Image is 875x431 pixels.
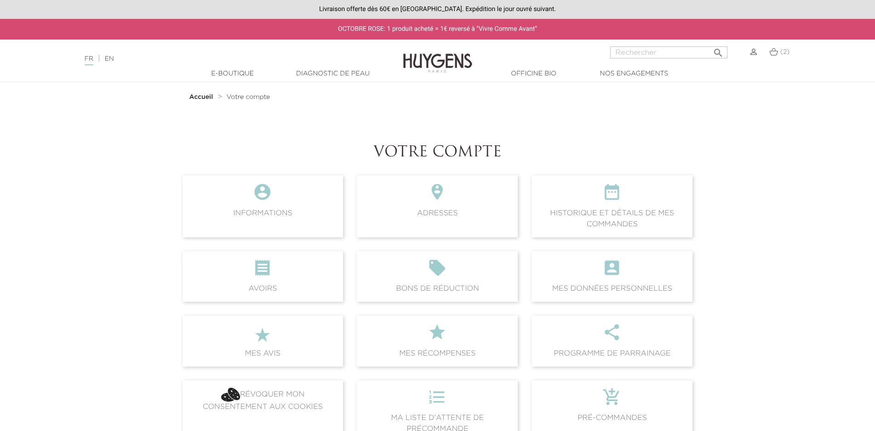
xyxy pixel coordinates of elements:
[525,175,699,237] a: Historique et détails de mes commandes
[287,69,379,79] a: Diagnostic de peau
[710,44,726,56] button: 
[780,49,789,55] span: (2)
[525,316,699,366] a: Programme de parrainage
[610,46,727,58] input: Rechercher
[227,93,270,101] a: Votre compte
[183,316,343,366] span: Mes avis
[539,259,685,283] i: account_box
[357,175,518,237] span: Adresses
[364,183,510,207] i: 
[357,251,518,302] span: Bons de réduction
[350,175,525,237] a: Adresses
[221,388,240,402] img: account_button_icon_17.png
[403,39,472,74] img: Huygens
[190,183,336,207] i: 
[189,94,213,100] strong: Accueil
[350,316,525,366] a: Mes récompenses
[189,93,215,101] a: Accueil
[190,323,336,348] i: ★
[488,69,580,79] a: Officine Bio
[539,323,685,348] i: 
[104,56,114,62] a: EN
[187,69,279,79] a: E-Boutique
[227,94,270,100] span: Votre compte
[532,251,692,302] span: Mes données personnelles
[190,259,336,283] i: 
[183,144,693,161] h1: Votre compte
[588,69,680,79] a: Nos engagements
[85,56,93,65] a: FR
[364,388,510,413] i: format_list_numbered
[364,259,510,283] i: 
[532,175,692,237] span: Historique et détails de mes commandes
[539,183,685,207] i: 
[176,316,350,366] a: ★Mes avis
[80,53,358,64] div: |
[713,45,724,56] i: 
[176,251,350,302] a: Avoirs
[357,316,518,366] span: Mes récompenses
[183,175,343,237] span: Informations
[176,175,350,237] a: Informations
[769,48,789,56] a: (2)
[532,316,692,366] span: Programme de parrainage
[364,323,510,348] i: 
[350,251,525,302] a: Bons de réduction
[525,251,699,302] a: account_boxMes données personnelles
[183,251,343,302] span: Avoirs
[539,388,685,413] i: add_shopping_cart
